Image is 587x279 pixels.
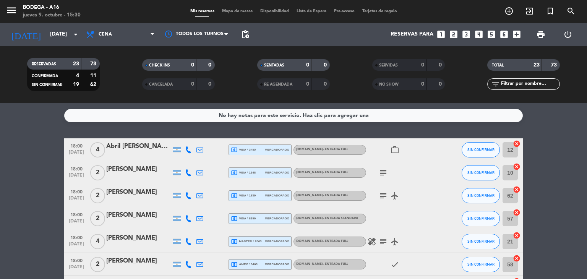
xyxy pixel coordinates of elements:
span: visa * 1659 [231,192,256,199]
span: 18:00 [67,164,86,173]
span: [DOMAIN_NAME] - Entrada Standard [296,217,358,220]
i: search [566,6,576,16]
i: filter_list [491,79,500,89]
span: Disponibilidad [256,9,293,13]
span: SIN CONFIRMAR [467,170,495,175]
i: cancel [513,163,521,170]
span: visa * 1148 [231,169,256,176]
span: Mapa de mesas [218,9,256,13]
strong: 19 [73,82,79,87]
i: airplanemode_active [390,237,399,246]
i: local_atm [231,146,238,153]
span: [DOMAIN_NAME] - Entrada Full [296,263,348,266]
i: add_circle_outline [504,6,514,16]
span: SERVIDAS [379,63,398,67]
span: CONFIRMADA [32,74,58,78]
i: looks_4 [474,29,484,39]
i: local_atm [231,238,238,245]
i: power_settings_new [563,30,572,39]
span: 4 [90,142,105,157]
span: RE AGENDADA [264,83,292,86]
div: [PERSON_NAME] [106,164,171,174]
i: subject [379,191,388,200]
span: master * 8563 [231,238,262,245]
i: cancel [513,140,521,148]
div: [PERSON_NAME] [106,256,171,266]
span: SIN CONFIRMAR [32,83,62,87]
span: [DATE] [67,219,86,227]
strong: 0 [439,81,443,87]
span: 18:00 [67,141,86,150]
span: NO SHOW [379,83,399,86]
button: SIN CONFIRMAR [462,257,500,272]
span: Lista de Espera [293,9,330,13]
button: SIN CONFIRMAR [462,188,500,203]
span: Cena [99,32,112,37]
strong: 23 [533,62,540,68]
i: looks_5 [486,29,496,39]
div: [PERSON_NAME] [106,210,171,220]
span: [DOMAIN_NAME] - Entrada Full [296,194,348,197]
span: mercadopago [265,216,289,221]
span: 2 [90,211,105,226]
div: Bodega - A16 [23,4,81,11]
strong: 73 [90,61,98,67]
span: mercadopago [265,170,289,175]
span: [DOMAIN_NAME] - Entrada Full [296,171,348,174]
strong: 0 [439,62,443,68]
i: looks_one [436,29,446,39]
strong: 0 [208,81,213,87]
span: 18:00 [67,256,86,264]
span: mercadopago [265,262,289,267]
span: SIN CONFIRMAR [467,193,495,198]
span: SIN CONFIRMAR [467,262,495,266]
input: Filtrar por nombre... [500,80,559,88]
span: CANCELADA [149,83,173,86]
i: looks_two [449,29,459,39]
div: [PERSON_NAME] [106,233,171,243]
strong: 0 [306,81,309,87]
button: SIN CONFIRMAR [462,234,500,249]
i: arrow_drop_down [71,30,80,39]
div: Abril [PERSON_NAME] [106,141,171,151]
i: menu [6,5,17,16]
div: LOG OUT [554,23,581,46]
span: [DATE] [67,264,86,273]
span: [DOMAIN_NAME] - Entrada Full [296,148,348,151]
span: Mis reservas [186,9,218,13]
i: exit_to_app [525,6,534,16]
span: pending_actions [241,30,250,39]
span: mercadopago [265,147,289,152]
strong: 0 [191,62,194,68]
i: cancel [513,255,521,262]
i: check [390,260,399,269]
strong: 0 [191,81,194,87]
strong: 0 [421,62,424,68]
span: [DATE] [67,150,86,159]
i: subject [379,237,388,246]
i: subject [379,168,388,177]
i: [DATE] [6,26,46,43]
i: local_atm [231,261,238,268]
i: airplanemode_active [390,191,399,200]
span: 2 [90,257,105,272]
span: visa * 3455 [231,146,256,153]
span: Tarjetas de regalo [358,9,401,13]
span: amex * 0403 [231,261,258,268]
i: add_box [512,29,522,39]
span: [DATE] [67,173,86,182]
strong: 62 [90,82,98,87]
span: mercadopago [265,239,289,244]
strong: 4 [76,73,79,78]
strong: 0 [324,81,328,87]
span: 18:00 [67,210,86,219]
i: turned_in_not [546,6,555,16]
strong: 0 [306,62,309,68]
span: mercadopago [265,193,289,198]
strong: 11 [90,73,98,78]
span: SENTADAS [264,63,284,67]
i: work_outline [390,145,399,154]
span: RESERVADAS [32,62,56,66]
i: cancel [513,186,521,193]
span: Pre-acceso [330,9,358,13]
